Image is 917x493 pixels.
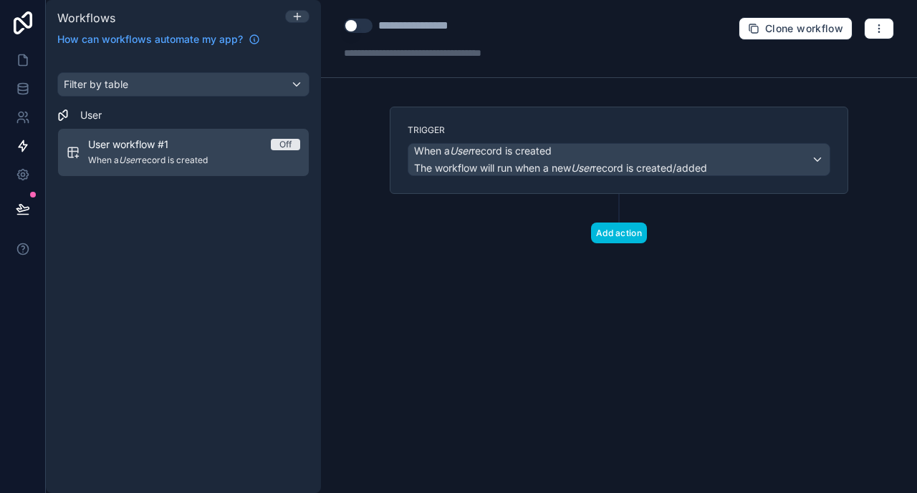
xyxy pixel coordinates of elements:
label: Trigger [408,125,830,136]
em: User [450,145,471,157]
button: Clone workflow [739,17,853,40]
span: The workflow will run when a new record is created/added [414,162,707,174]
em: User [571,162,592,174]
span: Workflows [57,11,115,25]
a: How can workflows automate my app? [52,32,266,47]
span: Clone workflow [765,22,843,35]
span: How can workflows automate my app? [57,32,243,47]
button: Add action [591,223,647,243]
button: When aUserrecord is createdThe workflow will run when a newUserrecord is created/added [408,143,830,176]
span: When a record is created [414,144,552,158]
